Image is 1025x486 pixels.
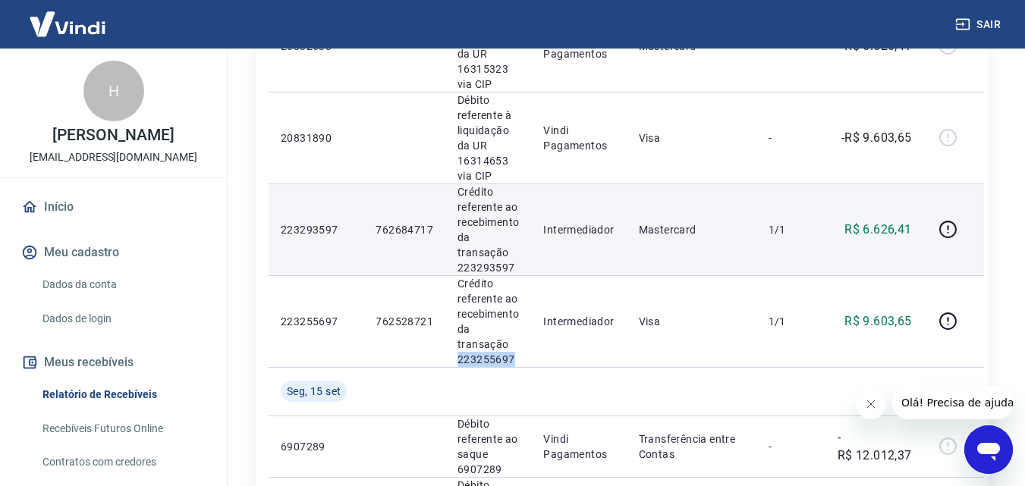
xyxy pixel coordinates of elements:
p: Visa [639,314,744,329]
p: 1/1 [769,222,813,237]
p: Crédito referente ao recebimento da transação 223293597 [457,184,519,275]
iframe: Mensagem da empresa [892,386,1013,419]
p: [EMAIL_ADDRESS][DOMAIN_NAME] [30,149,197,165]
p: -R$ 12.012,37 [838,428,912,465]
p: 762528721 [376,314,433,329]
p: Débito referente à liquidação da UR 16314653 via CIP [457,92,519,183]
p: R$ 9.603,65 [844,312,911,331]
span: Olá! Precisa de ajuda? [9,11,127,23]
p: Visa [639,130,744,146]
a: Contratos com credores [36,447,209,478]
a: Dados de login [36,303,209,334]
a: Relatório de Recebíveis [36,379,209,410]
a: Dados da conta [36,269,209,300]
span: Seg, 15 set [287,384,341,399]
a: Início [18,190,209,224]
iframe: Botão para abrir a janela de mensagens [964,425,1013,474]
p: - [769,130,813,146]
p: R$ 6.626,41 [844,221,911,239]
p: Intermediador [543,314,614,329]
div: H [83,61,144,121]
button: Meu cadastro [18,236,209,269]
img: Vindi [18,1,117,47]
p: - [769,439,813,454]
p: Intermediador [543,222,614,237]
p: Vindi Pagamentos [543,123,614,153]
a: Recebíveis Futuros Online [36,413,209,444]
p: 6907289 [281,439,351,454]
p: Vindi Pagamentos [543,431,614,462]
p: 1/1 [769,314,813,329]
button: Sair [952,11,1007,39]
p: Transferência entre Contas [639,431,744,462]
p: Mastercard [639,222,744,237]
p: 223293597 [281,222,351,237]
p: Débito referente ao saque 6907289 [457,416,519,477]
p: Crédito referente ao recebimento da transação 223255697 [457,276,519,367]
p: -R$ 9.603,65 [841,129,912,147]
p: 223255697 [281,314,351,329]
button: Meus recebíveis [18,346,209,379]
iframe: Fechar mensagem [856,389,886,419]
p: [PERSON_NAME] [52,127,174,143]
p: 762684717 [376,222,433,237]
p: 20831890 [281,130,351,146]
